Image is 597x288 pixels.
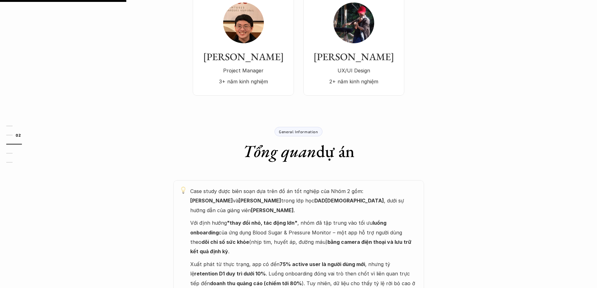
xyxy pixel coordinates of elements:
strong: retention D1 duy trì dưới 10% [194,270,266,277]
em: Tổng quan [243,140,316,162]
strong: 75% active user là người dùng mới [280,261,365,267]
a: 02 [6,131,36,139]
strong: DAD[DEMOGRAPHIC_DATA] [314,197,384,204]
p: Case study được biên soạn dựa trên đồ án tốt nghiệp của Nhóm 2 gồm: và trong lớp học , dưới sự hư... [190,186,418,215]
h3: [PERSON_NAME] [310,51,398,63]
p: Project Manager [199,66,288,75]
strong: [PERSON_NAME] [238,197,281,204]
strong: [PERSON_NAME] [251,207,294,213]
strong: 02 [16,133,21,137]
strong: dõi chỉ số sức khỏe [202,239,249,245]
strong: [PERSON_NAME] [190,197,233,204]
p: General Information [279,129,318,134]
h1: dự án [243,141,354,161]
h3: [PERSON_NAME] [199,51,288,63]
strong: doanh thu quảng cáo (chiếm tới 80% [210,280,302,286]
p: 2+ năm kinh nghiệm [310,77,398,86]
strong: luồng onboarding [190,220,388,235]
strong: "thay đổi nhỏ, tác động lớn" [227,220,297,226]
p: Với định hướng , nhóm đã tập trung vào tối ưu của ứng dụng Blood Sugar & Pressure Monitor – một a... [190,218,418,256]
p: 3+ năm kinh nghiệm [199,77,288,86]
p: UX/UI Design [310,66,398,75]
